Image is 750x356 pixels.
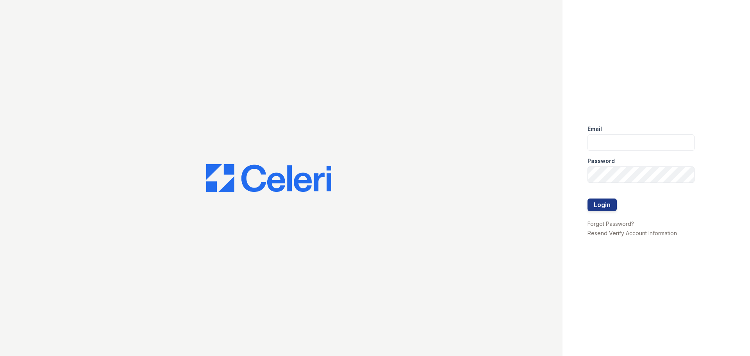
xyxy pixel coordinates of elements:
[206,164,331,192] img: CE_Logo_Blue-a8612792a0a2168367f1c8372b55b34899dd931a85d93a1a3d3e32e68fde9ad4.png
[587,157,615,165] label: Password
[587,199,617,211] button: Login
[587,230,677,236] a: Resend Verify Account Information
[587,220,634,227] a: Forgot Password?
[587,125,602,133] label: Email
